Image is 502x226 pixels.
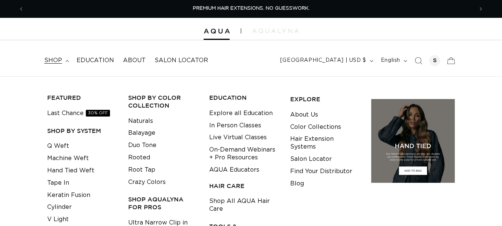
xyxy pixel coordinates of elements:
img: aqualyna.com [252,29,299,33]
a: About Us [290,109,318,121]
h3: Shop by Color Collection [128,94,198,109]
summary: Search [410,52,427,69]
a: Education [72,52,119,69]
span: [GEOGRAPHIC_DATA] | USD $ [280,57,366,64]
a: Naturals [128,115,153,127]
span: PREMIUM HAIR EXTENSIONS. NO GUESSWORK. [193,6,310,11]
a: Root Tap [128,164,155,176]
button: [GEOGRAPHIC_DATA] | USD $ [276,54,376,68]
a: About [119,52,150,69]
a: In Person Classes [209,120,261,132]
a: Hand Tied Weft [47,165,94,177]
span: English [381,57,400,64]
a: On-Demand Webinars + Pro Resources [209,144,279,164]
a: Last Chance30% OFF [47,107,110,120]
a: Live Virtual Classes [209,131,267,144]
a: V Light [47,213,69,226]
a: Color Collections [290,121,341,133]
h3: EDUCATION [209,94,279,102]
span: About [123,57,146,64]
a: Crazy Colors [128,176,166,188]
span: 30% OFF [86,110,110,117]
a: Rooted [128,152,150,164]
a: Duo Tone [128,139,156,152]
img: Aqua Hair Extensions [204,29,230,34]
a: Keratin Fusion [47,189,90,201]
span: Salon Locator [155,57,208,64]
a: Blog [290,178,304,190]
span: Education [77,57,114,64]
a: Find Your Distributor [290,165,352,178]
h3: FEATURED [47,94,117,102]
button: Next announcement [473,2,489,16]
button: Previous announcement [13,2,29,16]
a: Explore all Education [209,107,273,120]
a: Hair Extension Systems [290,133,360,153]
h3: EXPLORE [290,95,360,103]
a: Salon Locator [290,153,332,165]
summary: shop [40,52,72,69]
a: Tape In [47,177,69,189]
a: Machine Weft [47,152,89,165]
h3: SHOP BY SYSTEM [47,127,117,135]
a: Salon Locator [150,52,213,69]
h3: Shop AquaLyna for Pros [128,195,198,211]
a: Q Weft [47,140,69,152]
a: Balayage [128,127,155,139]
a: AQUA Educators [209,164,259,176]
a: Cylinder [47,201,72,213]
h3: HAIR CARE [209,182,279,190]
button: English [376,54,410,68]
span: shop [44,57,62,64]
a: Shop All AQUA Hair Care [209,195,279,215]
